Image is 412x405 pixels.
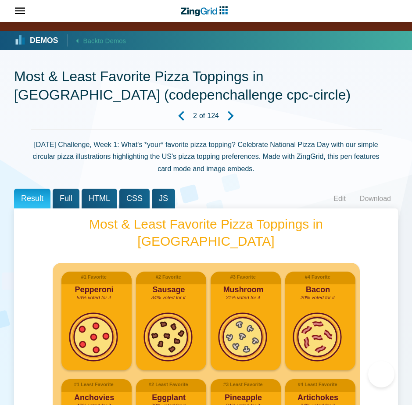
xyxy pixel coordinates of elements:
[149,379,188,390] div: #2 Least Favorite
[119,189,150,208] span: CSS
[301,292,335,303] div: 20% voted for it
[305,272,330,283] div: #4 Favorite
[83,35,126,47] span: Back
[306,282,330,298] div: Bacon
[368,361,394,387] iframe: Toggle Customer Support
[152,189,175,208] span: JS
[219,104,243,128] a: Next Demo
[199,112,205,119] span: of
[67,34,126,47] a: Backto Demos
[226,292,260,303] div: 31% voted for it
[81,272,107,283] div: #1 Favorite
[68,312,118,362] img: https://firebasestorage.googleapis.com/v0/b/zinggrid-examples.appspot.com/o/pizza-toppings%2Fpepp...
[14,68,398,104] h1: Most & Least Favorite Pizza Toppings in [GEOGRAPHIC_DATA] (codepenchallenge cpc-circle)
[207,112,219,119] strong: 124
[223,282,264,298] div: Mushroom
[218,312,268,362] img: https://firebasestorage.googleapis.com/v0/b/zinggrid-examples.appspot.com/o/pizza-toppings%2Fmush...
[153,282,185,298] div: Sausage
[292,312,342,362] img: https://firebasestorage.googleapis.com/v0/b/zinggrid-examples.appspot.com/o/pizza-toppings%2Fbaco...
[298,379,337,390] div: #4 Least Favorite
[60,215,353,250] h1: Most & Least Favorite Pizza Toppings in [GEOGRAPHIC_DATA]
[156,272,181,283] div: #2 Favorite
[53,189,79,208] span: Full
[77,292,111,303] div: 53% voted for it
[74,379,114,390] div: #1 Least Favorite
[82,189,117,208] span: HTML
[326,192,353,205] a: Edit
[230,272,256,283] div: #3 Favorite
[151,292,186,303] div: 34% voted for it
[31,129,382,175] div: [DATE] Challenge, Week 1: What's *your* favorite pizza topping? Celebrate National Pizza Day with...
[169,104,193,128] a: Previous Demo
[223,379,263,390] div: #3 Least Favorite
[75,282,114,298] div: Pepperoni
[14,189,50,208] span: Result
[98,37,126,44] span: to Demos
[353,192,398,205] a: Download
[183,4,229,19] a: ZingChart Logo. Click to return to the homepage
[193,112,197,119] strong: 2
[143,312,193,362] img: https://firebasestorage.googleapis.com/v0/b/zinggrid-examples.appspot.com/o/pizza-toppings%2Fsaus...
[15,36,58,45] a: Demos
[30,37,58,45] strong: Demos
